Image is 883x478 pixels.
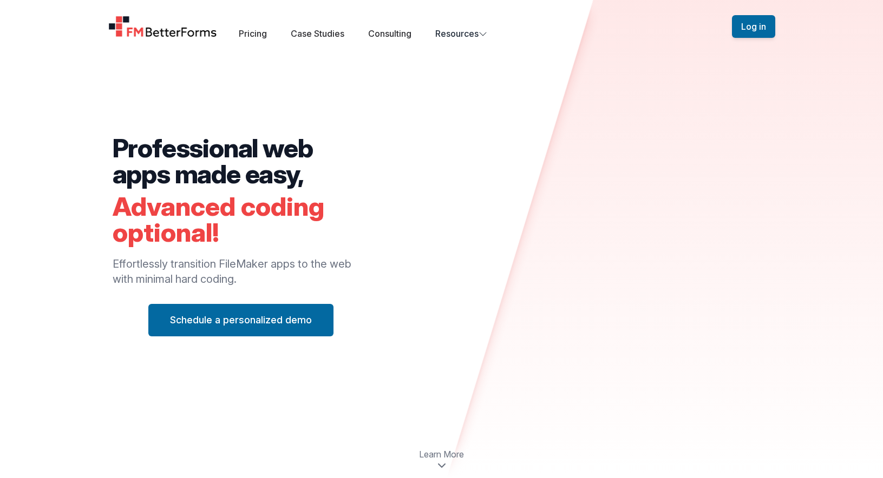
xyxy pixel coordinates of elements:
h2: Advanced coding optional! [113,194,370,245]
a: Case Studies [291,28,344,39]
span: Learn More [419,448,464,461]
button: Schedule a personalized demo [148,304,333,336]
p: Effortlessly transition FileMaker apps to the web with minimal hard coding. [113,256,370,287]
a: Home [108,16,218,37]
button: Resources [435,27,487,40]
nav: Global [95,13,788,40]
h2: Professional web apps made easy, [113,135,370,187]
a: Pricing [239,28,267,39]
a: Consulting [368,28,411,39]
button: Log in [732,15,775,38]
